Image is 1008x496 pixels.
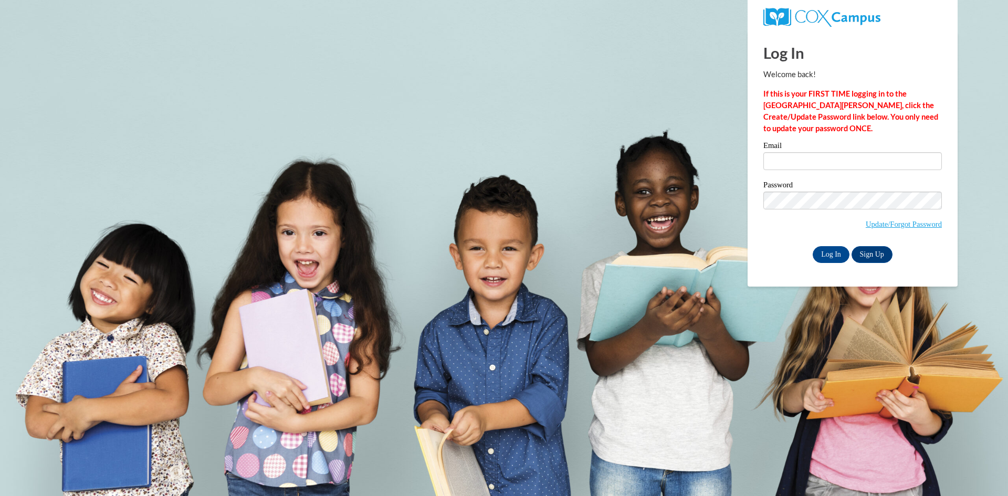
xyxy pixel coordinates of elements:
[763,181,942,192] label: Password
[866,220,942,228] a: Update/Forgot Password
[813,246,849,263] input: Log In
[852,246,892,263] a: Sign Up
[763,69,942,80] p: Welcome back!
[763,89,938,133] strong: If this is your FIRST TIME logging in to the [GEOGRAPHIC_DATA][PERSON_NAME], click the Create/Upd...
[763,8,880,27] img: COX Campus
[763,142,942,152] label: Email
[763,12,880,21] a: COX Campus
[763,42,942,64] h1: Log In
